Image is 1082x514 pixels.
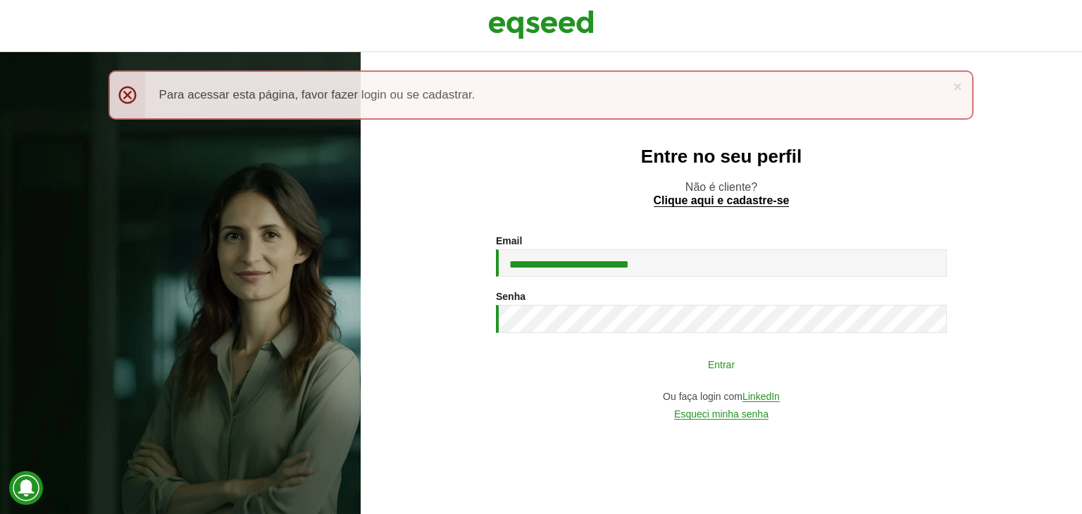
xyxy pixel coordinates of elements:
[108,70,974,120] div: Para acessar esta página, favor fazer login ou se cadastrar.
[654,195,790,207] a: Clique aqui e cadastre-se
[496,391,947,402] div: Ou faça login com
[389,180,1054,207] p: Não é cliente?
[538,351,904,377] button: Entrar
[389,146,1054,167] h2: Entre no seu perfil
[488,7,594,42] img: EqSeed Logo
[953,79,962,94] a: ×
[496,236,522,246] label: Email
[742,391,780,402] a: LinkedIn
[496,292,526,301] label: Senha
[674,409,769,420] a: Esqueci minha senha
